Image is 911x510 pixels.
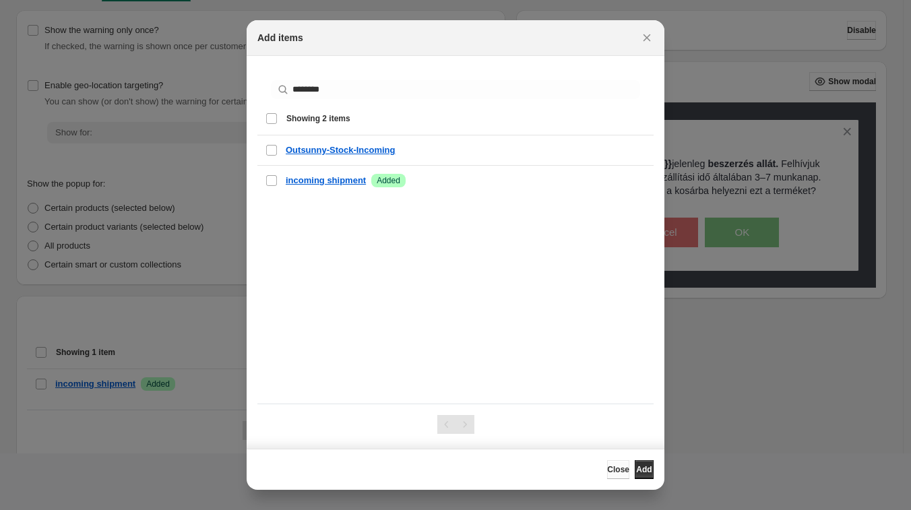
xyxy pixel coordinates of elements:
a: Outsunny-Stock-Incoming [286,144,396,157]
span: Added [377,175,400,186]
a: incoming shipment [286,174,366,187]
span: Showing 2 items [286,113,350,124]
button: Close [637,28,656,47]
span: Add [636,464,652,475]
span: Close [607,464,629,475]
button: Add [635,460,654,479]
button: Close [607,460,629,479]
h2: Add items [257,31,303,44]
nav: Pagination [437,415,474,434]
